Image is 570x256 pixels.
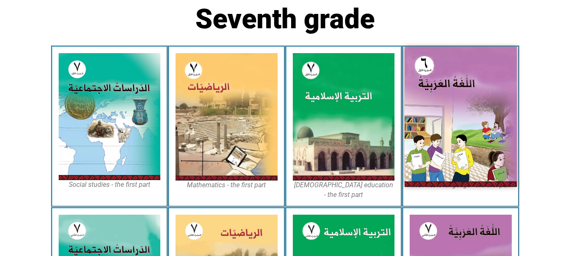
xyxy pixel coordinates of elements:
[187,181,266,189] font: Mathematics - the first part
[293,53,395,181] img: Islamic7A-Cover
[176,53,278,181] img: Math7A-Cover
[405,47,517,187] img: Arabic7A-Cover
[69,181,150,189] font: Social studies - the first part
[195,3,375,35] font: Seventh grade
[294,181,393,198] font: [DEMOGRAPHIC_DATA] education - the first part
